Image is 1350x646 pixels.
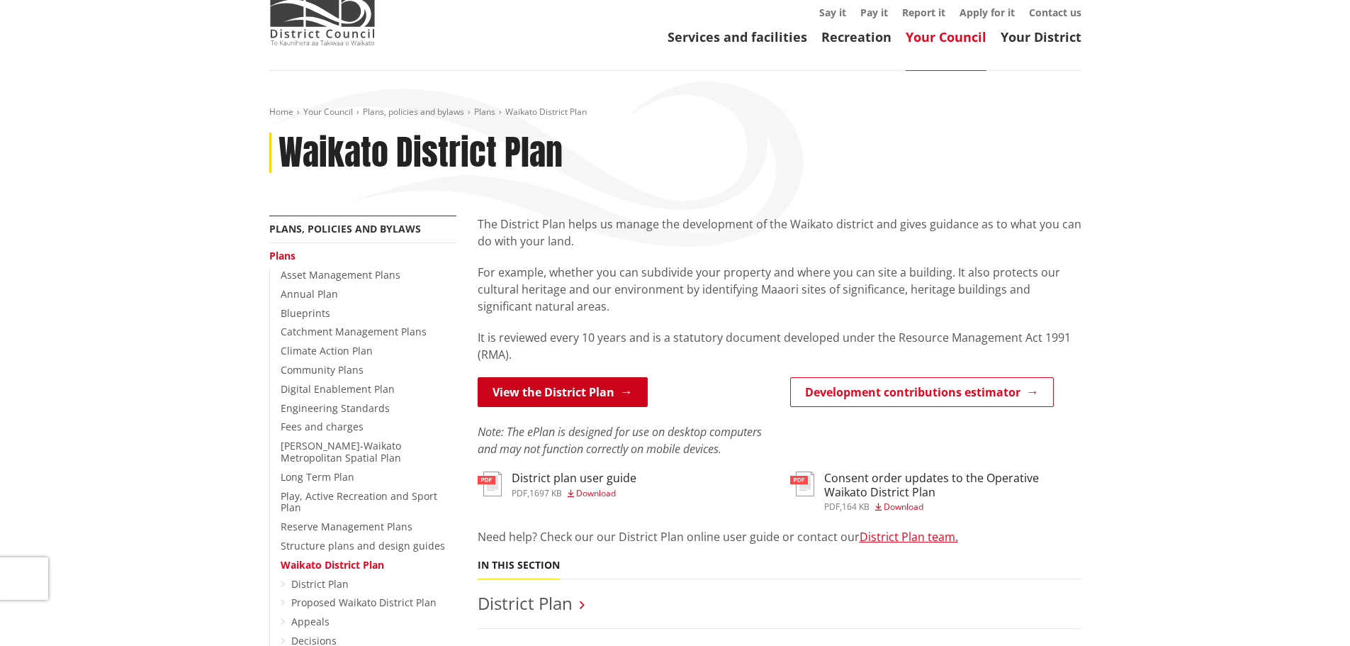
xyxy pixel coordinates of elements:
a: Apply for it [960,6,1015,19]
a: Plans, policies and bylaws [363,106,464,118]
a: Engineering Standards [281,401,390,415]
p: Need help? Check our our District Plan online user guide or contact our [478,528,1081,545]
a: Say it [819,6,846,19]
a: Development contributions estimator [790,377,1054,407]
img: document-pdf.svg [478,472,502,496]
span: Download [884,501,923,513]
a: Asset Management Plans [281,268,400,282]
a: [PERSON_NAME]-Waikato Metropolitan Spatial Plan [281,439,401,464]
a: Plans [474,106,495,118]
a: Contact us [1029,6,1081,19]
iframe: Messenger Launcher [1285,586,1336,637]
a: District Plan [291,577,349,591]
a: Waikato District Plan [281,558,384,572]
div: , [824,503,1081,511]
span: pdf [824,501,840,513]
span: 164 KB [842,501,870,513]
span: Waikato District Plan [505,106,587,118]
a: Climate Action Plan [281,344,373,357]
a: Play, Active Recreation and Sport Plan [281,489,437,515]
h1: Waikato District Plan [279,133,563,174]
a: Appeals [291,615,330,628]
h3: Consent order updates to the Operative Waikato District Plan [824,472,1081,499]
a: Annual Plan [281,287,338,301]
a: Recreation [821,28,891,45]
nav: breadcrumb [269,106,1081,118]
a: Catchment Management Plans [281,325,427,338]
a: Proposed Waikato District Plan [291,596,437,609]
a: View the District Plan [478,377,648,407]
a: Consent order updates to the Operative Waikato District Plan pdf,164 KB Download [790,472,1081,511]
a: Your Council [906,28,986,45]
a: District Plan [478,591,573,615]
a: Your District [1001,28,1081,45]
a: Plans [269,249,296,262]
a: Home [269,106,293,118]
div: , [512,489,636,498]
p: It is reviewed every 10 years and is a statutory document developed under the Resource Management... [478,329,1081,363]
a: Report it [902,6,945,19]
p: For example, whether you can subdivide your property and where you can site a building. It also p... [478,264,1081,315]
h5: In this section [478,559,560,572]
span: pdf [512,487,527,499]
p: The District Plan helps us manage the development of the Waikato district and gives guidance as t... [478,216,1081,250]
a: Community Plans [281,363,364,377]
a: Digital Enablement Plan [281,382,395,396]
img: document-pdf.svg [790,472,814,496]
a: District plan user guide pdf,1697 KB Download [478,472,636,497]
a: Fees and charges [281,420,364,433]
a: District Plan team. [860,529,958,545]
a: Your Council [303,106,353,118]
a: Long Term Plan [281,470,354,484]
h3: District plan user guide [512,472,636,485]
a: Structure plans and design guides [281,539,445,552]
em: Note: The ePlan is designed for use on desktop computers and may not function correctly on mobile... [478,424,762,457]
a: Reserve Management Plans [281,520,412,533]
span: Download [576,487,616,499]
span: 1697 KB [529,487,562,499]
a: Blueprints [281,306,330,320]
a: Pay it [860,6,888,19]
a: Plans, policies and bylaws [269,222,421,235]
a: Services and facilities [668,28,807,45]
